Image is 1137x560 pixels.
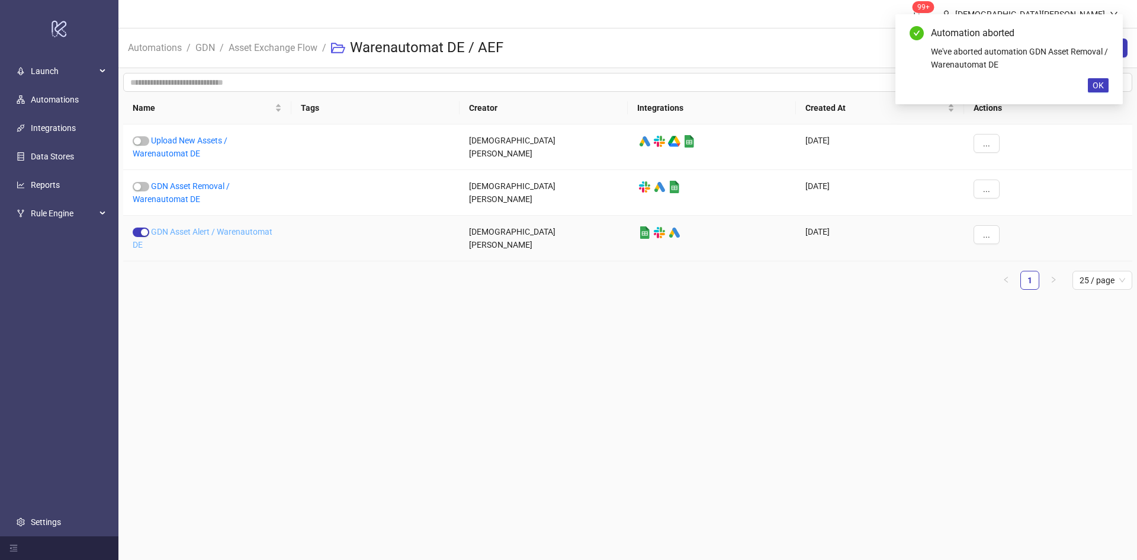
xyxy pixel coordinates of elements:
button: left [997,271,1016,290]
li: Next Page [1044,271,1063,290]
div: Automation aborted [931,26,1109,40]
div: [DEMOGRAPHIC_DATA][PERSON_NAME] [460,170,628,216]
div: [DATE] [796,216,964,261]
button: OK [1088,78,1109,92]
button: ... [974,180,1000,199]
span: Rule Engine [31,201,96,225]
th: Integrations [628,92,796,124]
th: Created At [796,92,964,124]
span: Launch [31,59,96,83]
span: user [942,10,950,18]
div: [DATE] [796,124,964,170]
span: 25 / page [1080,271,1125,289]
span: left [1003,276,1010,283]
span: menu-fold [9,544,18,552]
button: right [1044,271,1063,290]
span: ... [983,230,990,239]
span: rocket [17,67,25,75]
a: GDN Asset Removal / Warenautomat DE [133,181,230,204]
button: ... [974,134,1000,153]
li: / [187,29,191,67]
div: We've aborted automation GDN Asset Removal / Warenautomat DE [931,45,1109,71]
span: ... [983,184,990,194]
a: Automations [31,95,79,104]
a: Data Stores [31,152,74,161]
sup: 683 [913,1,934,13]
span: check-circle [910,26,924,40]
a: GDN Asset Alert / Warenautomat DE [133,227,272,249]
span: Name [133,101,272,114]
span: fork [17,209,25,217]
th: Tags [291,92,460,124]
div: [DEMOGRAPHIC_DATA][PERSON_NAME] [460,124,628,170]
span: folder-open [331,41,345,55]
li: 1 [1020,271,1039,290]
li: Previous Page [997,271,1016,290]
li: / [322,29,326,67]
a: Asset Exchange Flow [226,40,320,53]
a: 1 [1021,271,1039,289]
div: [DEMOGRAPHIC_DATA][PERSON_NAME] [950,8,1110,21]
th: Name [123,92,291,124]
span: down [1110,10,1118,18]
div: [DEMOGRAPHIC_DATA][PERSON_NAME] [460,216,628,261]
span: Created At [805,101,945,114]
li: / [220,29,224,67]
a: Upload New Assets / Warenautomat DE [133,136,227,158]
button: ... [974,225,1000,244]
a: Automations [126,40,184,53]
a: GDN [193,40,217,53]
a: Integrations [31,123,76,133]
div: [DATE] [796,170,964,216]
a: Settings [31,517,61,527]
span: right [1050,276,1057,283]
span: ... [983,139,990,148]
span: OK [1093,81,1104,90]
div: Page Size [1072,271,1132,290]
th: Creator [460,92,628,124]
a: Reports [31,180,60,190]
h3: Warenautomat DE / AEF [350,39,503,57]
